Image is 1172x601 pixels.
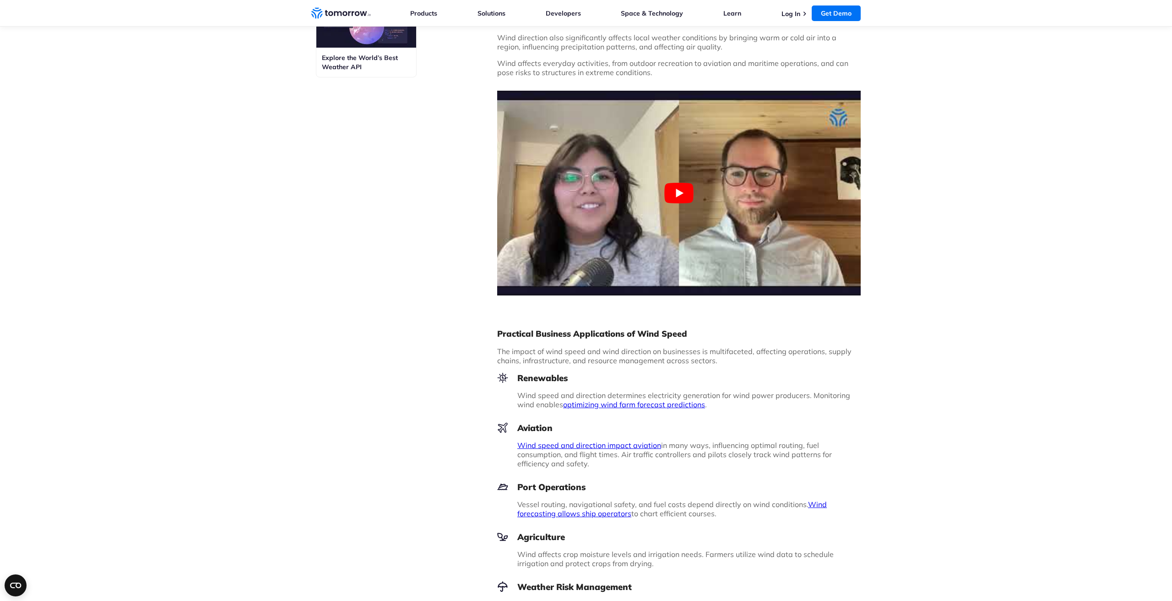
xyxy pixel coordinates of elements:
h3: Agriculture [497,531,861,542]
h3: Aviation [497,422,861,433]
p: Wind affects everyday activities, from outdoor recreation to aviation and maritime operations, an... [497,59,861,77]
p: Wind affects crop moisture levels and irrigation needs. Farmers utilize wind data to schedule irr... [517,550,861,568]
p: Wind speed and direction determines electricity generation for wind power producers. Monitoring w... [517,391,861,409]
a: Solutions [477,9,505,17]
button: Play Youtube video [497,91,861,295]
button: Open CMP widget [5,574,27,596]
a: Wind speed and direction impact aviation [517,441,661,450]
h2: Practical Business Applications of Wind Speed [497,328,861,339]
h3: Explore the World’s Best Weather API [322,53,411,71]
a: Wind forecasting allows ship operators [517,500,827,518]
p: in many ways, influencing optimal routing, fuel consumption, and flight times. Air traffic contro... [517,441,861,468]
a: Space & Technology [621,9,683,17]
p: Wind direction also significantly affects local weather conditions by bringing warm or cold air i... [497,33,861,51]
a: optimizing wind farm forecast predictions [563,400,705,409]
a: Home link [311,6,371,20]
a: Explore the World’s Best Weather API [316,6,416,77]
a: Products [410,9,437,17]
h3: Port Operations [497,481,861,492]
a: Learn [723,9,741,17]
h3: Renewables [497,372,861,383]
a: Log In [781,10,800,18]
a: Developers [546,9,581,17]
a: Get Demo [812,5,861,21]
p: Vessel routing, navigational safety, and fuel costs depend directly on wind conditions. to chart ... [517,500,861,518]
p: The impact of wind speed and wind direction on businesses is multifaceted, affecting operations, ... [497,347,861,365]
h3: Weather Risk Management [497,581,861,592]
